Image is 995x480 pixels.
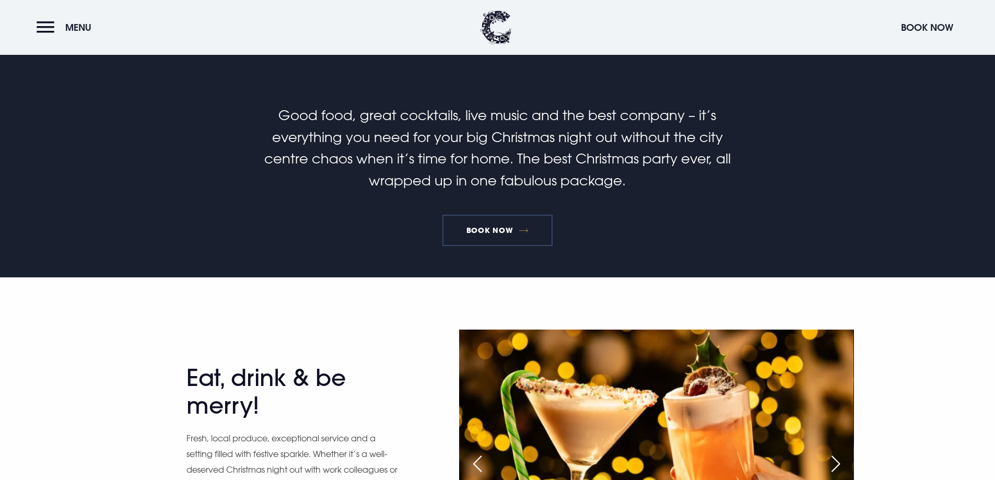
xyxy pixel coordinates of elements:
span: Menu [65,21,91,33]
a: Book Now [442,215,552,246]
button: Book Now [896,16,958,39]
div: Previous slide [464,452,490,475]
h2: Eat, drink & be merry! [186,364,390,419]
p: Good food, great cocktails, live music and the best company – it’s everything you need for your b... [249,104,746,191]
img: Clandeboye Lodge [481,10,512,44]
button: Menu [37,16,97,39]
div: Next slide [823,452,849,475]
